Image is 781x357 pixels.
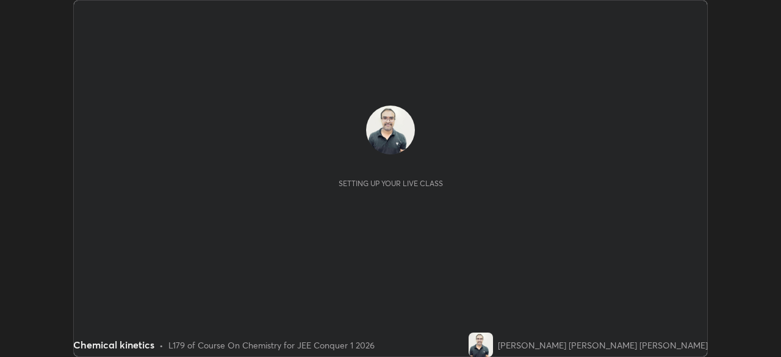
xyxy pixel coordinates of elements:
div: Setting up your live class [339,179,443,188]
img: 4bbfa367eb24426db107112020ad3027.jpg [366,106,415,154]
div: [PERSON_NAME] [PERSON_NAME] [PERSON_NAME] [498,339,708,352]
div: L179 of Course On Chemistry for JEE Conquer 1 2026 [168,339,375,352]
img: 4bbfa367eb24426db107112020ad3027.jpg [469,333,493,357]
div: Chemical kinetics [73,337,154,352]
div: • [159,339,164,352]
